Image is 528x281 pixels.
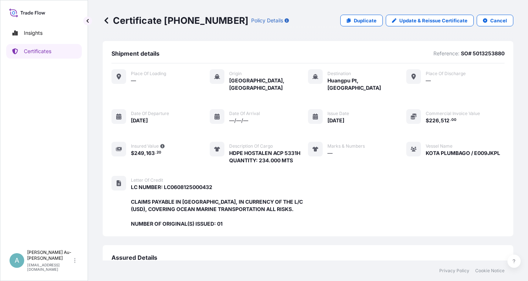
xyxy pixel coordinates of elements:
[134,151,144,156] span: 249
[6,44,82,59] a: Certificates
[229,143,273,149] span: Description of cargo
[399,17,467,24] p: Update & Reissue Certificate
[441,118,450,123] span: 512
[111,50,159,57] span: Shipment details
[24,29,43,37] p: Insights
[251,17,283,24] p: Policy Details
[146,151,155,156] span: 163
[327,77,406,92] span: Huangpu Pt, [GEOGRAPHIC_DATA]
[131,143,159,149] span: Insured Value
[475,268,505,274] a: Cookie Notice
[439,268,469,274] a: Privacy Policy
[426,149,500,157] span: KOTA PLUMBAGO / E009JKPL
[15,257,19,264] span: A
[327,71,351,77] span: Destination
[439,118,441,123] span: ,
[229,71,242,77] span: Origin
[103,15,248,26] p: Certificate [PHONE_NUMBER]
[426,118,429,123] span: $
[426,77,431,84] span: —
[131,184,308,228] span: LC NUMBER: LC0608125000432 CLAIMS PAYABLE IN [GEOGRAPHIC_DATA], IN CURRENCY OF THE L/C (USD), COV...
[354,17,377,24] p: Duplicate
[327,117,344,124] span: [DATE]
[157,151,161,154] span: 20
[450,119,451,121] span: .
[426,143,452,149] span: Vessel Name
[477,15,513,26] button: Cancel
[131,117,148,124] span: [DATE]
[111,254,157,261] span: Assured Details
[24,48,51,55] p: Certificates
[131,111,169,117] span: Date of departure
[27,249,73,261] p: [PERSON_NAME] Au-[PERSON_NAME]
[461,50,505,57] p: SO# 5013253880
[144,151,146,156] span: ,
[131,151,134,156] span: $
[429,118,439,123] span: 226
[426,71,466,77] span: Place of discharge
[6,26,82,40] a: Insights
[229,149,300,164] span: HDPE HOSTALEN ACP 5331H QUANTITY: 234.000 MTS
[131,177,163,183] span: Letter of Credit
[229,77,308,92] span: [GEOGRAPHIC_DATA], [GEOGRAPHIC_DATA]
[327,149,333,157] span: —
[386,15,474,26] a: Update & Reissue Certificate
[340,15,383,26] a: Duplicate
[27,263,73,271] p: [EMAIL_ADDRESS][DOMAIN_NAME]
[451,119,456,121] span: 00
[433,50,459,57] p: Reference:
[490,17,507,24] p: Cancel
[327,111,349,117] span: Issue Date
[229,117,248,124] span: —/—/—
[327,143,365,149] span: Marks & Numbers
[155,151,156,154] span: .
[426,111,480,117] span: Commercial Invoice Value
[229,111,260,117] span: Date of arrival
[131,77,136,84] span: —
[131,71,166,77] span: Place of Loading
